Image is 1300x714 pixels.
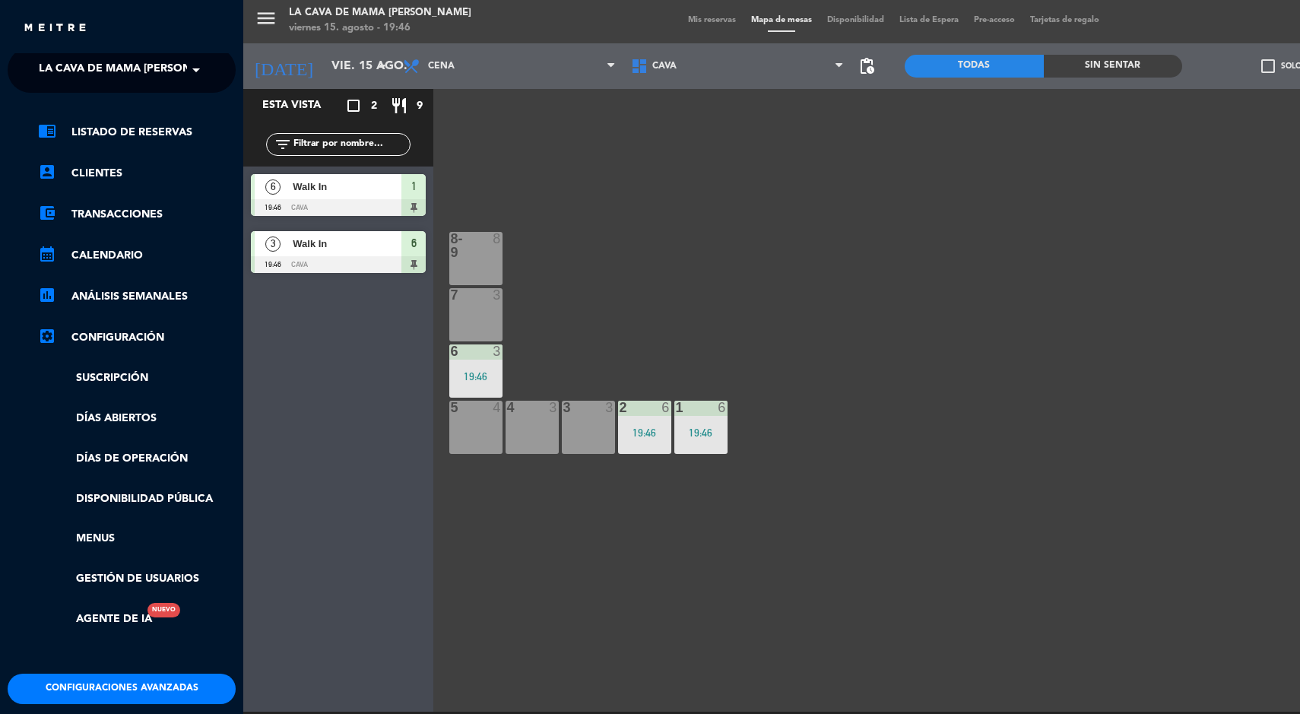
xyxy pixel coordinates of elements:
[274,135,292,154] i: filter_list
[293,236,401,252] span: Walk In
[292,136,410,153] input: Filtrar por nombre...
[38,410,236,427] a: Días abiertos
[38,287,236,306] a: assessmentANÁLISIS SEMANALES
[38,164,236,182] a: account_boxClientes
[147,603,180,617] div: Nuevo
[411,177,417,195] span: 1
[411,234,417,252] span: 6
[38,328,236,347] a: Configuración
[38,163,56,181] i: account_box
[38,246,236,265] a: calendar_monthCalendario
[38,450,236,468] a: Días de Operación
[38,370,236,387] a: Suscripción
[38,611,152,628] a: Agente de IANuevo
[23,23,87,34] img: MEITRE
[265,236,281,252] span: 3
[38,490,236,508] a: Disponibilidad pública
[39,54,232,86] span: La Cava de Mama [PERSON_NAME]
[390,97,408,115] i: restaurant
[38,122,56,140] i: chrome_reader_mode
[344,97,363,115] i: crop_square
[38,327,56,345] i: settings_applications
[251,97,353,115] div: Esta vista
[38,570,236,588] a: Gestión de usuarios
[38,286,56,304] i: assessment
[265,179,281,195] span: 6
[293,179,401,195] span: Walk In
[371,97,377,115] span: 2
[38,530,236,547] a: Menus
[417,97,423,115] span: 9
[38,245,56,263] i: calendar_month
[38,123,236,141] a: chrome_reader_modeListado de Reservas
[38,205,236,224] a: account_balance_walletTransacciones
[38,204,56,222] i: account_balance_wallet
[858,57,876,75] span: pending_actions
[8,674,236,704] button: Configuraciones avanzadas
